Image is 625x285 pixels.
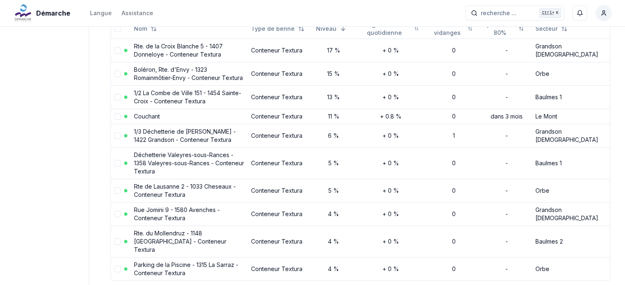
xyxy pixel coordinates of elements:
[358,70,424,78] div: + 0 %
[114,211,121,217] button: select-row
[535,25,558,33] span: Secteur
[430,265,477,273] div: 0
[13,3,33,23] img: Démarche Logo
[248,202,313,226] td: Conteneur Textura
[532,109,610,124] td: Le Mont
[134,128,236,143] a: 1/3 Déchetterie de [PERSON_NAME] - 1422 Grandson - Conteneur Textura
[248,109,313,124] td: Conteneur Textura
[316,93,351,101] div: 13 %
[316,265,351,273] div: 4 %
[484,159,528,167] div: -
[248,257,313,280] td: Conteneur Textura
[248,147,313,179] td: Conteneur Textura
[316,159,351,167] div: 5 %
[358,112,424,121] div: + 0.8 %
[358,159,424,167] div: + 0 %
[532,257,610,280] td: Orbe
[532,85,610,109] td: Baulmes 1
[248,226,313,257] td: Conteneur Textura
[36,8,70,18] span: Démarche
[114,113,121,120] button: select-row
[316,187,351,195] div: 5 %
[358,265,424,273] div: + 0 %
[430,46,477,55] div: 0
[134,113,160,120] a: Couchant
[358,187,424,195] div: + 0 %
[430,132,477,140] div: 1
[114,132,121,139] button: select-row
[134,230,226,253] a: Rte. du Mollendruz - 1148 [GEOGRAPHIC_DATA] - Conteneur Textura
[484,21,515,37] span: prochain 80%
[430,159,477,167] div: 0
[114,187,121,194] button: select-row
[316,132,351,140] div: 6 %
[311,22,351,35] button: Sorted descending. Click to sort ascending.
[484,70,528,78] div: -
[90,8,112,18] button: Langue
[358,237,424,246] div: + 0 %
[248,62,313,85] td: Conteneur Textura
[358,210,424,218] div: + 0 %
[430,21,464,37] span: Nb de vidanges
[466,6,564,21] button: recherche ...Ctrl+K
[481,9,517,17] span: recherche ...
[479,22,528,35] button: Not sorted. Click to sort ascending.
[532,39,610,62] td: Grandson [DEMOGRAPHIC_DATA]
[114,238,121,245] button: select-row
[114,25,121,32] button: select-all
[484,132,528,140] div: -
[358,46,424,55] div: + 0 %
[90,9,112,17] div: Langue
[358,21,411,37] span: augmentation quotidienne
[430,112,477,121] div: 0
[248,85,313,109] td: Conteneur Textura
[134,151,244,175] a: Déchetterie Valeyres-sous-Rances - 1358 Valeyres-sous-Rances - Conteneur Textura
[316,237,351,246] div: 4 %
[484,210,528,218] div: -
[484,237,528,246] div: -
[134,183,236,198] a: Rte de Lausanne 2 - 1033 Cheseaux - Conteneur Textura
[484,93,528,101] div: -
[532,179,610,202] td: Orbe
[484,46,528,55] div: -
[358,93,424,101] div: + 0 %
[114,94,121,100] button: select-row
[353,22,424,35] button: Not sorted. Click to sort ascending.
[316,46,351,55] div: 17 %
[122,8,153,18] a: Assistance
[484,265,528,273] div: -
[251,25,295,33] span: Type de benne
[532,202,610,226] td: Grandson [DEMOGRAPHIC_DATA]
[114,266,121,272] button: select-row
[134,206,220,221] a: Rue Jomini 9 - 1580 Avenches - Conteneur Textura
[430,187,477,195] div: 0
[532,62,610,85] td: Orbe
[114,71,121,77] button: select-row
[484,112,528,121] div: dans 3 mois
[129,22,162,35] button: Not sorted. Click to sort ascending.
[425,22,477,35] button: Not sorted. Click to sort ascending.
[358,132,424,140] div: + 0 %
[134,89,241,105] a: 1/2 La Combe de Ville 151 - 1454 Sainte-Croix - Conteneur Textura
[114,160,121,166] button: select-row
[532,147,610,179] td: Baulmes 1
[316,210,351,218] div: 4 %
[430,93,477,101] div: 0
[532,226,610,257] td: Baulmes 2
[484,187,528,195] div: -
[430,70,477,78] div: 0
[134,43,223,58] a: Rte. de la Croix Blanche 5 - 1407 Donneloye - Conteneur Textura
[134,25,147,33] span: Nom
[13,8,74,18] a: Démarche
[532,124,610,147] td: Grandson [DEMOGRAPHIC_DATA]
[530,22,572,35] button: Not sorted. Click to sort ascending.
[248,39,313,62] td: Conteneur Textura
[430,210,477,218] div: 0
[316,70,351,78] div: 15 %
[114,47,121,54] button: select-row
[248,124,313,147] td: Conteneur Textura
[134,261,238,276] a: Parking de la Piscine - 1315 La Sarraz - Conteneur Textura
[246,22,309,35] button: Not sorted. Click to sort ascending.
[316,25,337,33] span: Niveau
[316,112,351,121] div: 11 %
